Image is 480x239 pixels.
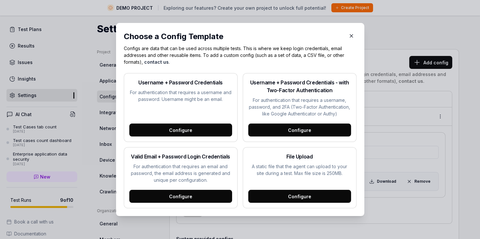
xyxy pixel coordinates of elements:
button: Valid Email + Password Login CredentialsFor authentication that requires an email and password, t... [124,147,238,208]
div: Configure [248,124,351,136]
div: Configure [129,124,232,136]
div: Configure [248,190,351,203]
button: Username + Password Credentials - with Two-Factor AuthenticationFor authentication that requires ... [243,73,357,142]
div: Choose a Config Template [124,31,344,42]
p: For authentication that requires a username and password. Username might be an email. [129,89,232,103]
button: Username + Password CredentialsFor authentication that requires a username and password. Username... [124,73,238,142]
h2: Username + Password Credentials [129,79,232,86]
p: For authentication that requires a username, password, and 2FA (Two-Factor Authentication, like G... [248,97,351,117]
h2: Username + Password Credentials - with Two-Factor Authentication [248,79,351,94]
button: Close Modal [346,31,357,41]
a: contact us [144,59,169,65]
p: Configs are data that can be used across multiple tests. This is where we keep login credentials,... [124,45,357,65]
div: Configure [129,190,232,203]
p: A static file that the agent can upload to your site during a test. Max file size is 250MB. [248,163,351,177]
h2: File Upload [248,153,351,160]
button: File UploadA static file that the agent can upload to your site during a test. Max file size is 2... [243,147,357,208]
p: For authentication that requires an email and password, the email address is generated and unique... [129,163,232,183]
h2: Valid Email + Password Login Credentials [129,153,232,160]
